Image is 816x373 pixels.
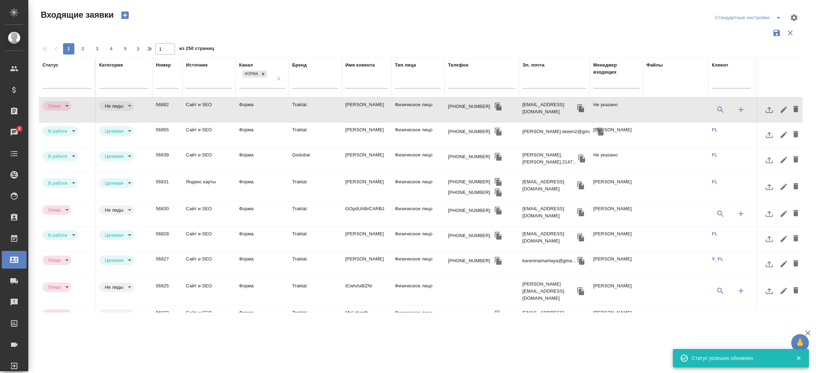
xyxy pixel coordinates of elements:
button: В работе [46,128,69,134]
a: FL [712,127,718,132]
td: Traktat [289,306,342,331]
td: Физическое лицо [391,306,444,331]
button: Удалить [790,256,802,272]
td: [PERSON_NAME] [342,123,391,148]
div: [PHONE_NUMBER] [448,207,490,214]
button: Скопировать [493,256,504,266]
td: [PERSON_NAME] [342,148,391,173]
div: Отказ [42,126,78,136]
td: Физическое лицо [391,252,444,277]
span: 4 [106,45,117,52]
span: Настроить таблицу [786,9,803,26]
td: Traktat [289,252,342,277]
button: В работе [46,180,69,186]
p: [PERSON_NAME].skeen2@gma... [522,128,595,135]
div: Отказ [99,101,134,111]
div: Форма [242,70,268,79]
button: Скопировать [493,205,504,216]
button: Загрузить файл [761,151,778,168]
td: Форма [236,98,289,122]
td: [PERSON_NAME] [342,252,391,277]
td: Traktat [289,227,342,252]
div: Номер [156,62,171,69]
button: Не лиды [103,103,125,109]
button: Выбрать клиента [712,205,729,222]
span: из 250 страниц [179,44,214,54]
button: Редактировать [778,230,790,247]
td: Godubai [289,148,342,173]
p: kareninamariiaya@gma... [522,257,576,264]
td: 56828 [152,227,182,252]
td: Traktat [289,123,342,148]
button: Загрузить файл [761,205,778,222]
td: [PERSON_NAME] [590,175,643,200]
td: [PERSON_NAME] [590,279,643,304]
div: Отказ [99,126,134,136]
div: [PHONE_NUMBER] [448,153,490,160]
div: Канал [239,62,253,69]
button: Редактировать [778,256,790,272]
p: [EMAIL_ADDRESS][DOMAIN_NAME] [522,101,576,115]
button: Не лиды [103,311,125,317]
button: Удалить [790,126,802,143]
div: Файлы [646,62,663,69]
div: Отказ [42,256,71,265]
td: Форма [236,148,289,173]
td: Сайт и SEO [182,279,236,304]
td: Физическое лицо [391,175,444,200]
td: Форма [236,123,289,148]
button: Скопировать [576,180,586,191]
button: Редактировать [778,309,790,326]
div: [PHONE_NUMBER] [448,103,490,110]
button: Создать клиента [732,205,749,222]
a: V_FL [712,256,723,262]
button: Загрузить файл [761,126,778,143]
button: Редактировать [778,178,790,195]
div: Отказ [99,282,134,292]
button: Скопировать [576,256,586,266]
button: Скопировать [576,286,586,297]
td: Форма [236,279,289,304]
td: 56823 [152,306,182,331]
td: Форма [236,202,289,226]
div: Это спам, фрилансеры, текущие клиенты и т.д. [99,282,149,292]
td: Физическое лицо [391,279,444,304]
td: Физическое лицо [391,202,444,226]
td: Яндекс карты [182,175,236,200]
div: Отказ [42,282,71,292]
td: 56830 [152,202,182,226]
button: Целевая [103,153,125,159]
button: Целевая [103,180,125,186]
div: Отказ [99,178,134,188]
td: [PERSON_NAME] [590,123,643,148]
div: Тип лица [395,62,416,69]
span: Входящие заявки [39,9,114,21]
button: Отказ [46,311,63,317]
td: Физическое лицо [391,148,444,173]
button: Отказ [46,284,63,290]
a: FL [712,152,718,157]
div: [PHONE_NUMBER] [448,311,490,318]
button: 3 [91,43,103,54]
button: Загрузить файл [761,230,778,247]
button: Редактировать [778,205,790,222]
button: Отказ [46,207,63,213]
button: Целевая [103,128,125,134]
td: 56882 [152,98,182,122]
button: Создать [117,9,134,21]
button: Отказ [46,257,63,263]
td: Traktat [289,98,342,122]
button: Загрузить файл [761,309,778,326]
div: Отказ [42,205,71,215]
div: Имя клиента [345,62,375,69]
div: Источник [186,62,208,69]
button: Скопировать [493,230,504,241]
td: Физическое лицо [391,98,444,122]
td: Не указано [590,148,643,173]
button: Редактировать [778,282,790,299]
button: Создать клиента [732,101,749,118]
div: Статус успешно обновлен [692,355,785,362]
button: Скопировать [493,151,504,162]
div: Эл. почта [522,62,544,69]
button: Скопировать [577,153,587,164]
